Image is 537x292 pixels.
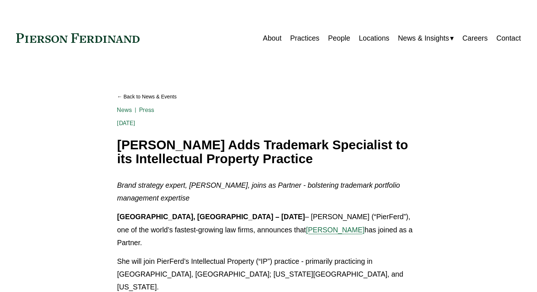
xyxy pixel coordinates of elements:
span: [DATE] [117,120,135,127]
a: [PERSON_NAME] [306,226,365,234]
strong: [GEOGRAPHIC_DATA], [GEOGRAPHIC_DATA] – [DATE] [117,213,305,221]
a: Locations [359,31,389,45]
a: News [117,106,132,113]
a: folder dropdown [398,31,454,45]
a: Back to News & Events [117,90,420,103]
a: People [328,31,350,45]
p: – [PERSON_NAME] (“PierFerd”), one of the world’s fastest-growing law firms, announces that has jo... [117,210,420,249]
a: Contact [496,31,521,45]
a: Press [139,106,154,113]
em: Brand strategy expert, [PERSON_NAME], joins as Partner - bolstering trademark portfolio managemen... [117,181,402,202]
a: Careers [462,31,488,45]
a: About [263,31,282,45]
h1: [PERSON_NAME] Adds Trademark Specialist to its Intellectual Property Practice [117,138,420,166]
span: News & Insights [398,32,449,45]
a: Practices [290,31,319,45]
